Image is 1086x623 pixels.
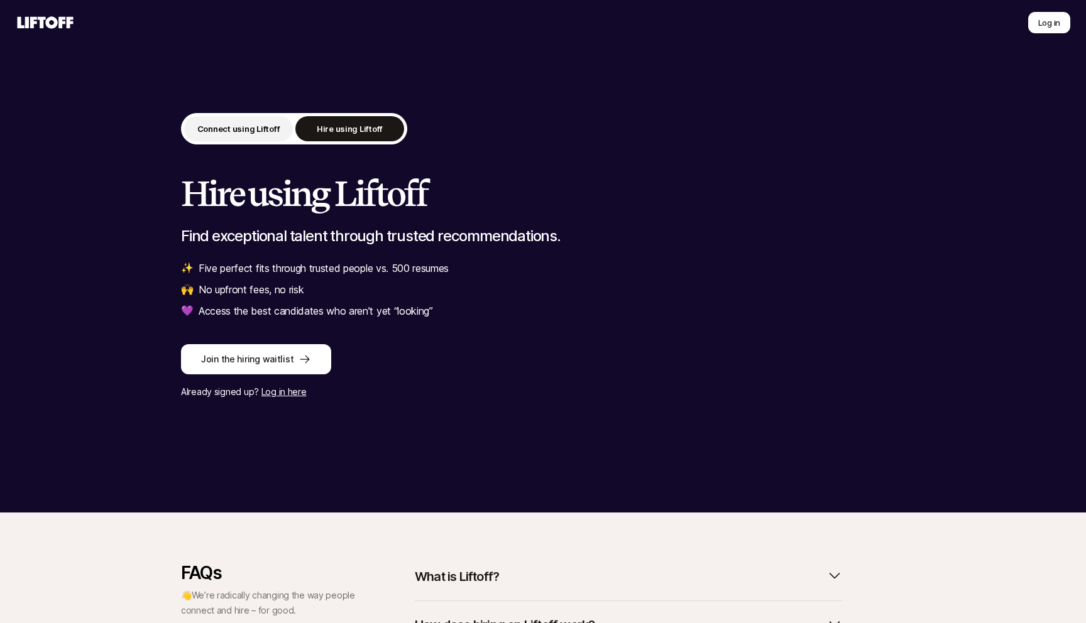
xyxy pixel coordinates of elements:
[181,260,194,276] span: ✨
[415,568,499,585] p: What is Liftoff?
[181,281,194,298] span: 🙌
[181,175,905,212] h2: Hire using Liftoff
[181,227,905,245] p: Find exceptional talent through trusted recommendations.
[181,344,905,374] a: Join the hiring waitlist
[181,303,194,319] span: 💜️
[199,303,433,319] p: Access the best candidates who aren’t yet “looking”
[317,122,383,135] p: Hire using Liftoff
[415,563,842,590] button: What is Liftoff?
[1028,11,1071,34] button: Log in
[261,386,307,397] a: Log in here
[199,281,304,298] p: No upfront fees, no risk
[199,260,449,276] p: Five perfect fits through trusted people vs. 500 resumes
[181,344,331,374] button: Join the hiring waitlist
[181,590,355,615] span: We’re radically changing the way people connect and hire – for good.
[181,563,357,583] p: FAQs
[181,384,905,399] p: Already signed up?
[197,122,280,135] p: Connect using Liftoff
[181,588,357,618] p: 👋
